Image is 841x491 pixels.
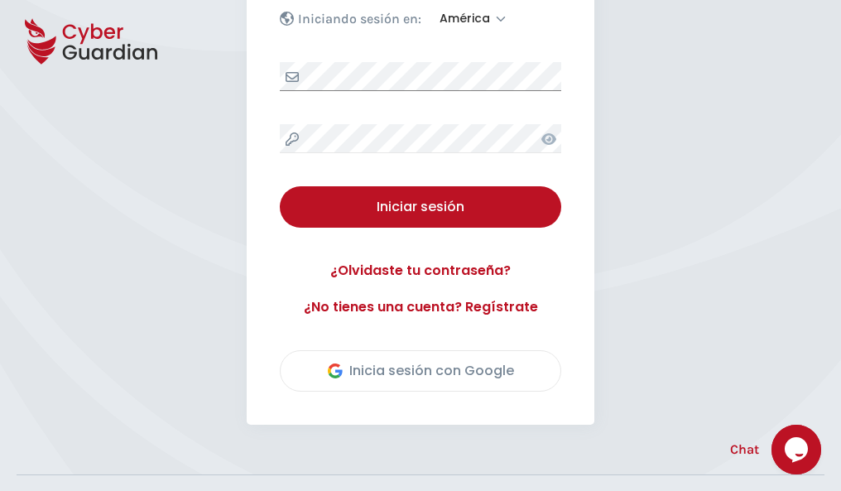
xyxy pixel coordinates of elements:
button: Inicia sesión con Google [280,350,561,392]
a: ¿No tienes una cuenta? Regístrate [280,297,561,317]
iframe: chat widget [771,425,824,474]
button: Iniciar sesión [280,186,561,228]
div: Inicia sesión con Google [328,361,514,381]
span: Chat [730,440,759,460]
div: Iniciar sesión [292,197,549,217]
a: ¿Olvidaste tu contraseña? [280,261,561,281]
